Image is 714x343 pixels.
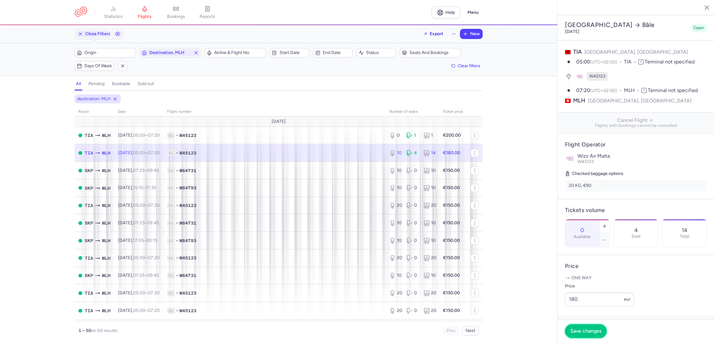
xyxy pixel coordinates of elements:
[443,290,460,296] strong: €150.00
[682,227,687,233] p: 14
[389,220,401,226] div: 10
[133,273,159,278] span: –
[406,185,418,191] div: 0
[386,107,439,117] th: number of seats
[573,234,591,239] label: Available
[424,255,435,261] div: 20
[98,6,129,19] a: statistics
[102,132,110,139] span: Euroairport France, Bâle, Switzerland
[409,50,459,55] span: Seats and bookings
[75,7,87,18] a: CitizenPlane red outlined logo
[76,81,81,87] h4: all
[443,220,460,226] strong: €150.00
[430,31,443,36] span: Export
[133,203,160,208] span: –
[118,308,160,313] span: [DATE],
[406,220,418,226] div: 0
[133,308,160,313] span: –
[313,48,353,57] button: End date
[562,117,709,123] span: Cancel Flight
[140,48,201,57] button: Destination, MLH
[179,132,196,139] span: W45123
[129,6,160,19] a: flights
[565,29,579,34] time: [DATE]
[176,185,178,191] span: •
[443,238,460,243] strong: €150.00
[118,203,160,208] span: [DATE],
[138,81,154,87] h4: sold out
[406,150,418,156] div: 4
[578,159,594,164] span: W45123
[179,185,196,191] span: W64793
[102,307,110,314] span: Euroairport France, Bâle, Switzerland
[176,290,178,296] span: •
[75,48,136,57] button: Origin
[176,202,178,209] span: •
[133,308,145,313] time: 05:00
[91,328,117,333] span: on 60 results
[102,255,110,262] span: Euroairport France, Bâle, Switzerland
[163,107,386,117] th: Flight number
[118,150,160,155] span: [DATE],
[424,132,435,139] div: 1
[205,48,266,57] button: Airline & Flight No.
[102,202,110,209] span: Euroairport France, Bâle, Switzerland
[458,63,480,68] span: Clear filters
[133,238,144,243] time: 17:55
[133,238,157,243] span: –
[590,88,617,93] span: (UTC+02:00)
[179,150,196,156] span: W45123
[443,185,460,190] strong: €150.00
[578,153,707,159] p: Wizz Air Malta
[102,150,110,156] span: Euroairport France, Bâle, Switzerland
[133,255,145,260] time: 05:00
[167,202,175,209] span: 1L
[424,272,435,279] div: 10
[406,167,418,174] div: 0
[133,203,145,208] time: 05:00
[148,255,160,260] time: 07:20
[167,167,175,174] span: 1L
[133,273,145,278] time: 07:25
[84,63,112,68] span: Days of week
[389,150,401,156] div: 10
[85,290,93,297] span: Rinas Mother Teresa, Tirana, Albania
[167,132,175,139] span: 1L
[176,132,178,139] span: •
[443,273,460,278] strong: €150.00
[148,150,160,155] time: 07:20
[176,237,178,244] span: •
[419,29,447,39] button: Export
[133,185,156,190] span: –
[147,168,159,173] time: 09:45
[443,150,460,155] strong: €180.00
[176,308,178,314] span: •
[570,328,601,334] span: Save changes
[638,59,643,64] span: T
[443,326,460,335] button: Prev.
[565,263,707,270] h4: Price
[565,21,688,29] h2: [GEOGRAPHIC_DATA] Bâle
[85,237,93,244] span: Alexander The Great Airport, Skopje, Macedonia, The former Yugoslav Rep. of
[133,150,160,155] span: –
[118,133,160,138] span: [DATE],
[104,14,123,19] span: statistics
[118,255,160,260] span: [DATE],
[588,97,691,105] span: [GEOGRAPHIC_DATA], [GEOGRAPHIC_DATA]
[565,292,634,306] input: ---
[133,168,159,173] span: –
[443,133,461,138] strong: €200.00
[424,150,435,156] div: 14
[167,237,175,244] span: 1L
[424,185,435,191] div: 10
[179,290,196,296] span: W45123
[114,107,163,117] th: date
[118,185,156,190] span: [DATE],
[102,237,110,244] span: Euroairport France, Bâle, Switzerland
[167,255,175,261] span: 1L
[575,72,584,81] figure: W4 airline logo
[279,50,307,55] span: Start date
[573,48,582,55] span: TIA
[269,48,309,57] button: Start date
[443,255,460,260] strong: €150.00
